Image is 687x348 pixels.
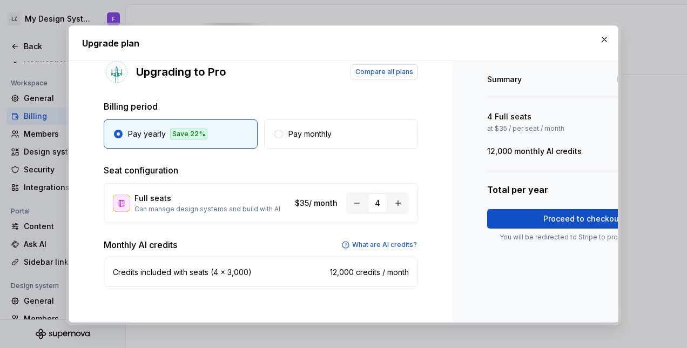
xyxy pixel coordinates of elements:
p: Billing period [104,100,418,113]
div: 4 [368,193,387,213]
p: What are AI credits? [352,240,417,249]
p: Seat configuration [104,164,418,177]
button: Pay monthly [264,119,418,149]
p: Upgrading to Pro [136,64,226,79]
p: You will be redirected to Stripe to process payment. [487,233,677,242]
div: Save 22% [170,129,207,139]
p: Pay monthly [288,129,332,139]
button: Compare all plans [351,64,418,79]
span: Proceed to checkout [543,213,622,224]
p: Credits included with seats (4 x 3,000) [113,267,252,278]
p: 12,000 credits / month [330,267,409,278]
span: Compare all plans [355,68,413,76]
p: $35 / month [295,198,338,209]
p: Pro plan (yearly) [617,74,677,85]
button: Pay yearlySave 22% [104,119,258,149]
p: Monthly AI credits [104,238,177,251]
p: 4 Full seats [487,111,531,122]
p: Pay yearly [128,129,166,139]
p: Can manage design systems and build with AI [134,205,291,213]
p: Total per year [487,183,548,196]
p: Summary [487,74,522,85]
p: at $35 / per seat / month [487,124,564,133]
p: Full seats [134,193,291,204]
p: 12,000 monthly AI credits [487,146,582,157]
h2: Upgrade plan [82,37,605,50]
button: Proceed to checkout [487,209,677,229]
